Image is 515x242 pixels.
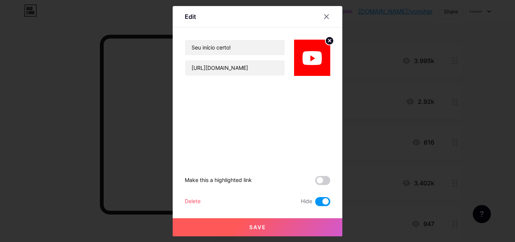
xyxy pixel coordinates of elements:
span: Save [249,224,266,230]
input: URL [185,60,285,76]
input: Title [185,40,285,55]
div: Make this a highlighted link [185,176,252,185]
div: Edit [185,12,196,21]
img: link_thumbnail [294,40,330,76]
button: Save [173,218,342,236]
span: Hide [301,197,312,206]
div: Delete [185,197,201,206]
